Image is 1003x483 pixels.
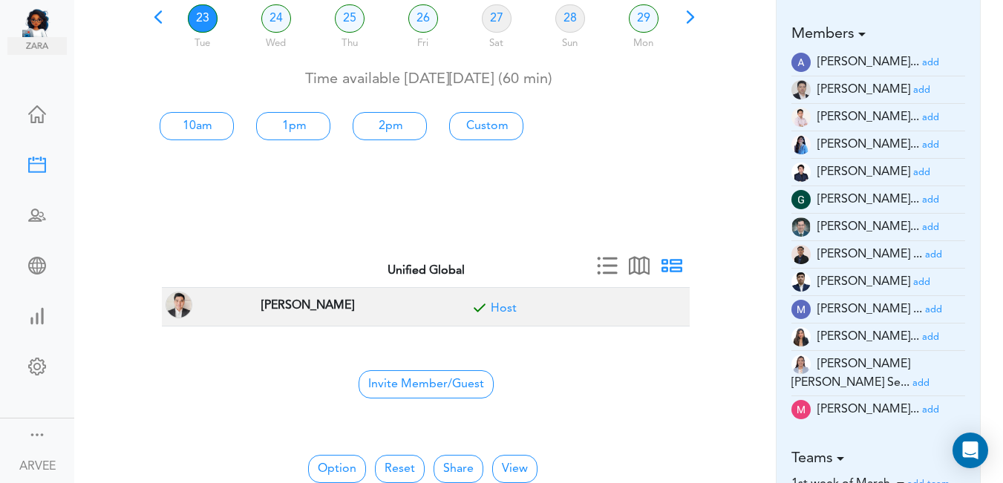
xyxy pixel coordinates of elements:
span: [PERSON_NAME] [817,166,910,178]
a: add [925,249,942,260]
img: t+ebP8ENxXARE3R9ZYAAAAASUVORK5CYII= [791,327,811,346]
div: Change Settings [7,358,67,372]
div: Open Intercom Messenger [953,433,988,468]
span: [PERSON_NAME]... [817,111,919,123]
img: tYClh565bsNRV2DOQ8zUDWWPrkmSsbOKg5xJDCoDKG2XlEZmCEccTQ7zEOPYImp7PCOAf7r2cjy7pCrRzzhJpJUo4c9mYcQ0F... [791,355,811,374]
small: add [925,305,942,315]
img: wEqpdqGJg0NqAAAAABJRU5ErkJggg== [791,190,811,209]
small: add [922,405,939,415]
a: 23 [188,4,218,33]
img: 9k= [791,245,811,264]
a: 2pm [353,112,427,140]
small: add [913,168,930,177]
small: add [922,113,939,122]
span: [PERSON_NAME]... [817,221,919,233]
img: 2Q== [791,217,811,237]
a: add [925,303,942,315]
a: add [913,84,930,96]
a: add [922,221,939,233]
li: Tax Manager (c.madayag@unified-accounting.com) [791,131,966,159]
div: Mon [608,30,679,51]
button: Option [308,455,366,483]
a: add [922,404,939,415]
small: add [913,85,930,95]
div: Home [7,105,67,120]
small: add [912,378,930,388]
li: Partner (justine.tala@unifiedglobalph.com) [791,269,966,296]
img: zara.png [7,37,67,55]
a: add [922,56,939,68]
a: 25 [335,4,365,33]
div: Wed [241,30,311,51]
div: Sun [535,30,605,51]
div: Thu [314,30,385,51]
div: Create Meeting [7,156,67,171]
a: 24 [261,4,291,33]
button: Reset [375,455,425,483]
img: Z [791,162,811,182]
a: add [913,166,930,178]
a: Change Settings [7,350,67,386]
div: Fri [388,30,458,51]
span: [PERSON_NAME]... [817,194,919,206]
span: Previous 7 days [148,12,169,33]
div: Tue [167,30,238,51]
div: View Insights [7,307,67,322]
img: ARVEE FLORES(a.flores@unified-accounting.com, TAX PARTNER at Corona, CA, USA) [166,292,192,318]
span: [PERSON_NAME] [817,276,910,288]
div: ARVEE [19,458,56,476]
span: Included for meeting [468,300,491,323]
small: add [925,250,942,260]
a: 1pm [256,112,330,140]
strong: Unified Global [388,265,465,277]
li: Tax Manager (g.magsino@unified-accounting.com) [791,186,966,214]
li: Tax Manager (mc.servinas@unified-accounting.com) [791,351,966,396]
li: Tax Supervisor (am.latonio@unified-accounting.com) [791,104,966,131]
span: [PERSON_NAME]... [817,56,919,68]
img: oYmRaigo6CGHQoVEE68UKaYmSv3mcdPtBqv6mR0IswoELyKVAGpf2awGYjY1lJF3I6BneypHs55I8hk2WCirnQq9SYxiZpiWh... [791,272,811,292]
li: Tax Admin (e.dayan@unified-accounting.com) [791,159,966,186]
a: 10am [160,112,234,140]
span: [PERSON_NAME] [817,84,910,96]
small: add [913,277,930,287]
a: Included for meeting [491,303,517,315]
div: Sat [461,30,532,51]
span: Next 7 days [680,12,701,33]
strong: [PERSON_NAME] [261,300,354,312]
a: ARVEE [1,448,73,482]
a: Change side menu [28,426,46,447]
li: Tax Advisor (mc.talley@unified-accounting.com) [791,296,966,323]
div: Share Meeting Link [7,257,67,272]
img: wOzMUeZp9uVEwAAAABJRU5ErkJggg== [791,300,811,319]
li: Tax Accountant (mc.cabasan@unified-accounting.com) [791,323,966,351]
a: 29 [629,4,659,33]
span: TAX PARTNER at Corona, CA, USA [258,294,358,315]
img: E70kTnhEtDRAIGhEjAgBAJGBAiAQNCJGBAiAQMCJGAASESMCBEAgaESMCAEAkYECIBA0IkYECIBAwIkYABIRIwIEQCBoRIwIA... [791,53,811,72]
li: Tax Supervisor (ma.dacuma@unified-accounting.com) [791,396,966,424]
h5: Members [791,25,966,43]
small: add [922,195,939,205]
div: Show menu and text [28,426,46,441]
a: Share [434,455,483,483]
span: [PERSON_NAME] ... [817,249,922,260]
img: Unified Global - Powered by TEAMCAL AI [22,7,67,37]
span: [PERSON_NAME]... [817,331,919,343]
div: Schedule Team Meeting [7,206,67,221]
a: add [912,377,930,389]
img: 2Q== [791,135,811,154]
button: View [492,455,538,483]
h5: Teams [791,450,966,467]
a: add [922,194,939,206]
span: [PERSON_NAME]... [817,139,919,151]
span: Invite Member/Guest to join your Group Free Time Calendar [359,370,494,398]
small: add [922,332,939,342]
small: add [922,223,939,232]
a: add [922,111,939,123]
a: 27 [482,4,512,33]
li: Tax Manager (a.banaga@unified-accounting.com) [791,49,966,76]
li: Tax Manager (jm.atienza@unified-accounting.com) [791,241,966,269]
span: [PERSON_NAME] ... [817,303,922,315]
a: 26 [408,4,438,33]
small: add [922,58,939,68]
img: 9k= [791,80,811,99]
